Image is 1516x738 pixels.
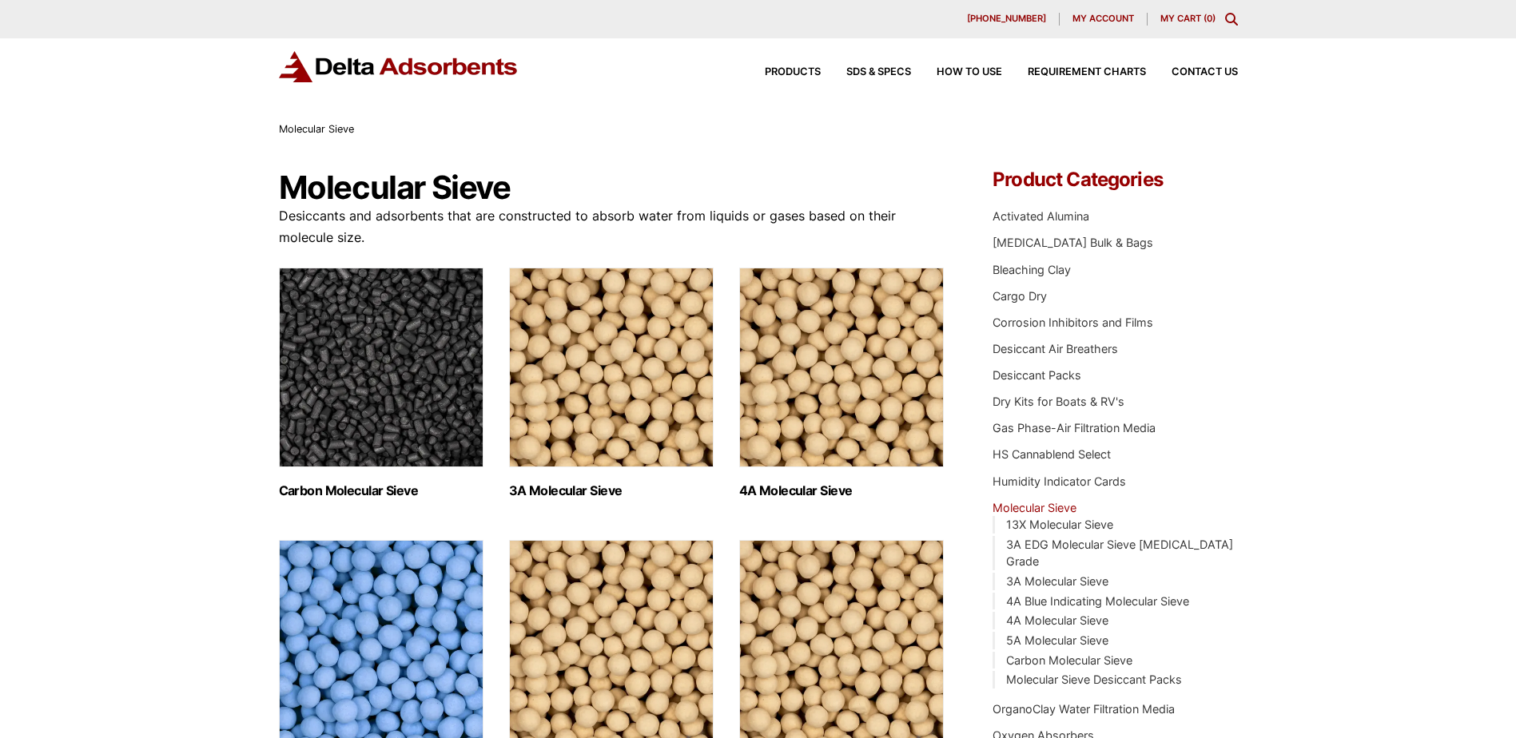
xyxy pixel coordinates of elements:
a: 4A Molecular Sieve [1006,613,1108,627]
a: Desiccant Packs [993,368,1081,382]
span: SDS & SPECS [846,67,911,77]
a: 3A EDG Molecular Sieve [MEDICAL_DATA] Grade [1006,538,1233,569]
img: 3A Molecular Sieve [509,268,714,467]
a: My Cart (0) [1160,13,1216,24]
a: Carbon Molecular Sieve [1006,653,1132,667]
a: Corrosion Inhibitors and Films [993,315,1153,329]
a: Gas Phase-Air Filtration Media [993,421,1156,434]
a: Visit product category Carbon Molecular Sieve [279,268,483,498]
a: [PHONE_NUMBER] [954,13,1060,26]
h2: Carbon Molecular Sieve [279,483,483,498]
a: HS Cannablend Select [993,447,1111,461]
span: 0 [1207,13,1212,24]
a: Bleaching Clay [993,263,1071,276]
h2: 4A Molecular Sieve [739,483,944,498]
span: My account [1072,14,1134,23]
a: Visit product category 4A Molecular Sieve [739,268,944,498]
a: OrganoClay Water Filtration Media [993,702,1175,716]
img: Carbon Molecular Sieve [279,268,483,467]
p: Desiccants and adsorbents that are constructed to absorb water from liquids or gases based on the... [279,205,945,248]
a: Contact Us [1146,67,1238,77]
a: Requirement Charts [1002,67,1146,77]
span: Requirement Charts [1028,67,1146,77]
a: Molecular Sieve Desiccant Packs [1006,673,1182,686]
span: Products [765,67,821,77]
a: My account [1060,13,1148,26]
span: Molecular Sieve [279,123,354,135]
a: Molecular Sieve [993,501,1076,514]
h2: 3A Molecular Sieve [509,483,714,498]
a: 4A Blue Indicating Molecular Sieve [1006,594,1189,608]
img: Delta Adsorbents [279,51,519,82]
img: 4A Molecular Sieve [739,268,944,467]
a: SDS & SPECS [821,67,911,77]
a: Visit product category 3A Molecular Sieve [509,268,714,498]
div: Toggle Modal Content [1225,13,1238,26]
span: How to Use [937,67,1002,77]
a: [MEDICAL_DATA] Bulk & Bags [993,236,1153,249]
span: Contact Us [1172,67,1238,77]
a: Humidity Indicator Cards [993,474,1126,488]
a: 13X Molecular Sieve [1006,518,1113,531]
a: Dry Kits for Boats & RV's [993,395,1124,408]
a: Desiccant Air Breathers [993,342,1118,355]
a: 5A Molecular Sieve [1006,633,1108,647]
h1: Molecular Sieve [279,170,945,205]
a: Cargo Dry [993,289,1047,303]
a: How to Use [911,67,1002,77]
a: Products [739,67,821,77]
a: Activated Alumina [993,209,1089,223]
span: [PHONE_NUMBER] [967,14,1046,23]
a: 3A Molecular Sieve [1006,574,1108,588]
h4: Product Categories [993,170,1237,189]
